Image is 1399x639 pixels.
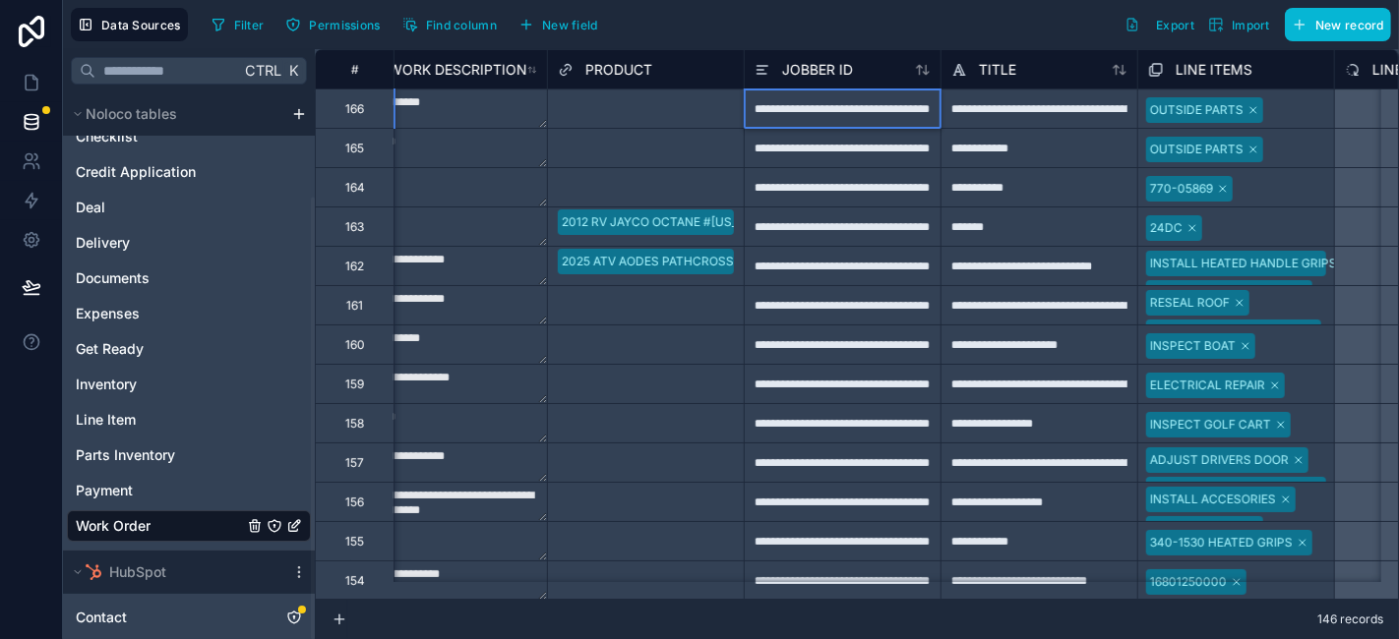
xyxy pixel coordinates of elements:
a: Get Ready [76,339,243,359]
div: Parts Inventory [67,439,311,471]
div: INSTALL HEATED HANDLE GRIPS [1150,255,1337,272]
a: Delivery [76,233,243,253]
div: Expenses [67,298,311,329]
div: ELECTRICAL REPAIR [1150,377,1265,394]
div: Get Ready [67,333,311,365]
div: 770-05869 [1150,180,1213,198]
span: Permissions [309,18,380,32]
div: Checklist [67,121,311,152]
span: Payment [76,481,133,500]
div: ADJUST DRIVERS DOOR [1150,451,1289,469]
div: Credit Application [67,156,311,188]
span: Import [1232,18,1270,32]
span: New field [542,18,598,32]
div: Payment [67,475,311,506]
div: 16801250000 [1150,573,1227,591]
span: Get Ready [76,339,144,359]
a: Deal [76,198,243,217]
span: WORK DESCRIPTION [389,60,527,80]
div: 164 [345,180,365,196]
div: REPAIR OIL LEAK AT FRONT DIFFERENTIAL [1150,481,1390,498]
button: Import [1201,8,1277,41]
button: Filter [204,10,272,39]
div: REPLACE [PERSON_NAME] [1150,323,1302,341]
span: PRODUCT [585,60,652,80]
div: 161 [346,298,363,314]
div: OUTSIDE PARTS [1150,141,1244,158]
button: Noloco tables [67,100,283,128]
a: Checklist [76,127,243,146]
div: 163 [345,219,364,235]
div: # [331,62,379,77]
span: Inventory [76,375,137,394]
div: 166 [345,101,364,117]
div: Delivery [67,227,311,259]
div: INSPECT GOLF CART [1150,416,1271,434]
a: Work Order [76,516,243,536]
span: K [286,64,300,78]
div: 156 [345,494,364,510]
span: Line Item [76,410,136,430]
a: New record [1277,8,1391,41]
div: 155 [345,534,364,550]
div: INSPECT BOAT [1150,337,1236,355]
div: Contact [67,602,311,633]
span: Credit Application [76,162,196,182]
span: JOBBER ID [782,60,853,80]
div: Work Order [67,510,311,542]
span: Find column [426,18,497,32]
div: Line Item [67,404,311,436]
span: Contact [76,608,127,627]
button: HubSpot logoHubSpot [67,558,283,586]
span: Work Order [76,516,151,536]
a: Contact [76,608,263,627]
a: Documents [76,268,243,288]
div: 159 [345,377,364,392]
span: Filter [234,18,265,32]
span: TITLE [979,60,1016,80]
div: 165 [345,141,364,156]
button: Data Sources [71,8,188,41]
button: New record [1285,8,1391,41]
div: 2012 RV JAYCO OCTANE #[US_VEHICLE_IDENTIFICATION_NUMBER] [562,213,943,231]
a: Expenses [76,304,243,323]
div: 154 [345,573,365,589]
div: OUTSIDE PARTS [1150,520,1244,538]
span: 146 records [1317,611,1383,627]
span: Checklist [76,127,138,146]
span: HubSpot [109,562,166,582]
div: Inventory [67,369,311,400]
span: LINE ITEMS [1176,60,1252,80]
div: 24DC [1150,219,1183,237]
div: RESEAL ROOF [1150,294,1230,312]
img: HubSpot logo [86,564,101,580]
div: INSTALL ACCESORIES [1150,491,1276,508]
a: Payment [76,481,243,500]
div: 158 [345,416,364,432]
a: Permissions [278,10,395,39]
div: 160 [345,337,365,353]
div: OUTSIDE PARTS [1150,101,1244,119]
div: 340-1530 HEATED GRIPS [1150,534,1293,552]
span: Export [1156,18,1194,32]
span: Ctrl [243,58,283,83]
div: 2025 ATV AODES PATHCROSS 1000 L #[US_VEHICLE_IDENTIFICATION_NUMBER] [562,253,1017,270]
div: 162 [345,259,364,274]
span: Expenses [76,304,140,323]
a: Inventory [76,375,243,394]
div: 157 [345,455,364,471]
div: Deal [67,192,311,223]
span: Delivery [76,233,130,253]
span: New record [1315,18,1384,32]
div: Documents [67,262,311,294]
a: Credit Application [76,162,243,182]
a: Line Item [76,410,243,430]
div: 340-1530 HEATED GRIPS [1150,284,1293,302]
span: Data Sources [101,18,181,32]
button: Find column [395,10,504,39]
span: Deal [76,198,105,217]
span: Noloco tables [86,104,177,124]
button: Permissions [278,10,387,39]
span: Parts Inventory [76,445,175,465]
a: Parts Inventory [76,445,243,465]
